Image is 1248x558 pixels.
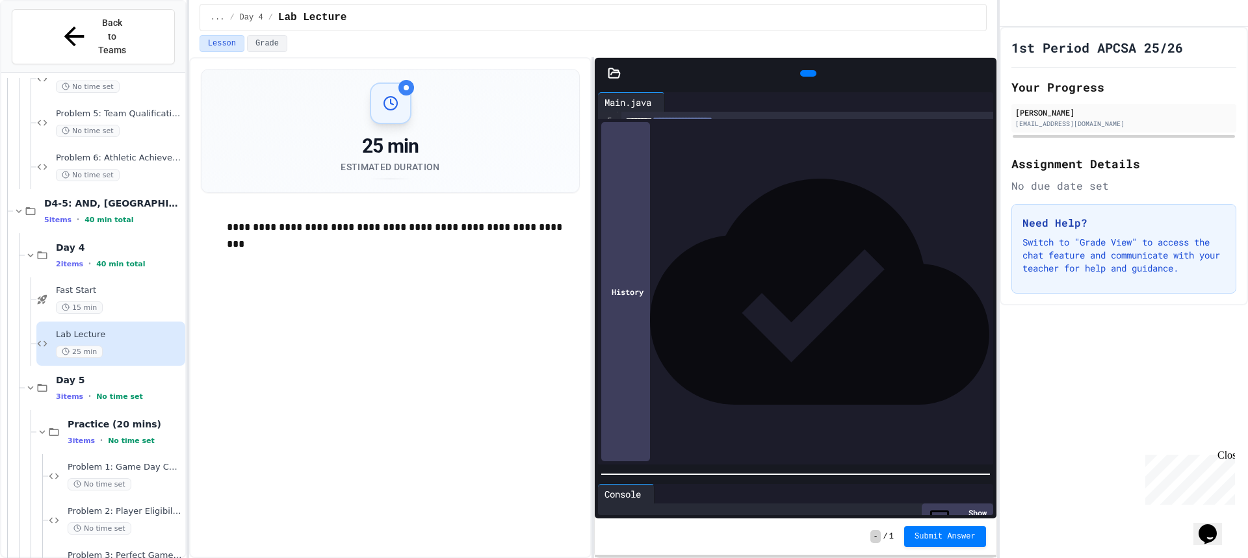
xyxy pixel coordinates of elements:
[44,216,71,224] span: 5 items
[1193,506,1235,545] iframe: chat widget
[915,531,976,542] span: Submit Answer
[97,16,127,57] span: Back to Teams
[56,260,83,268] span: 2 items
[883,531,888,542] span: /
[1022,236,1225,275] p: Switch to "Grade View" to access the chat feature and communicate with your teacher for help and ...
[247,35,287,52] button: Grade
[56,346,103,358] span: 25 min
[56,392,83,401] span: 3 items
[1022,215,1225,231] h3: Need Help?
[68,418,183,430] span: Practice (20 mins)
[56,301,103,314] span: 15 min
[56,329,183,340] span: Lab Lecture
[96,260,145,268] span: 40 min total
[96,392,143,401] span: No time set
[889,531,894,542] span: 1
[278,10,347,25] span: Lab Lecture
[904,526,986,547] button: Submit Answer
[88,391,91,401] span: •
[68,522,131,535] span: No time set
[56,285,183,296] span: Fast Start
[56,125,120,137] span: No time set
[100,435,103,446] span: •
[68,462,183,473] span: Problem 1: Game Day Checker
[68,478,131,490] span: No time set
[68,506,183,517] span: Problem 2: Player Eligibility
[1011,155,1236,173] h2: Assignment Details
[84,216,133,224] span: 40 min total
[229,12,234,23] span: /
[56,242,183,253] span: Day 4
[341,160,439,173] div: Estimated Duration
[56,81,120,93] span: No time set
[870,530,880,543] span: -
[56,108,183,120] span: Problem 5: Team Qualification System
[88,259,91,269] span: •
[268,12,273,23] span: /
[68,437,95,445] span: 3 items
[1140,450,1235,505] iframe: chat widget
[341,134,439,158] div: 25 min
[77,214,79,225] span: •
[1015,107,1232,118] div: [PERSON_NAME]
[56,153,183,164] span: Problem 6: Athletic Achievement Tracker
[44,197,183,209] span: D4-5: AND, [GEOGRAPHIC_DATA], NOT
[12,9,175,64] button: Back to Teams
[108,437,155,445] span: No time set
[200,35,244,52] button: Lesson
[1011,78,1236,96] h2: Your Progress
[56,374,183,386] span: Day 5
[5,5,90,82] div: Chat with us now!Close
[56,169,120,181] span: No time set
[1015,119,1232,129] div: [EMAIL_ADDRESS][DOMAIN_NAME]
[1011,178,1236,194] div: No due date set
[211,12,225,23] span: ...
[1011,38,1183,57] h1: 1st Period APCSA 25/26
[240,12,263,23] span: Day 4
